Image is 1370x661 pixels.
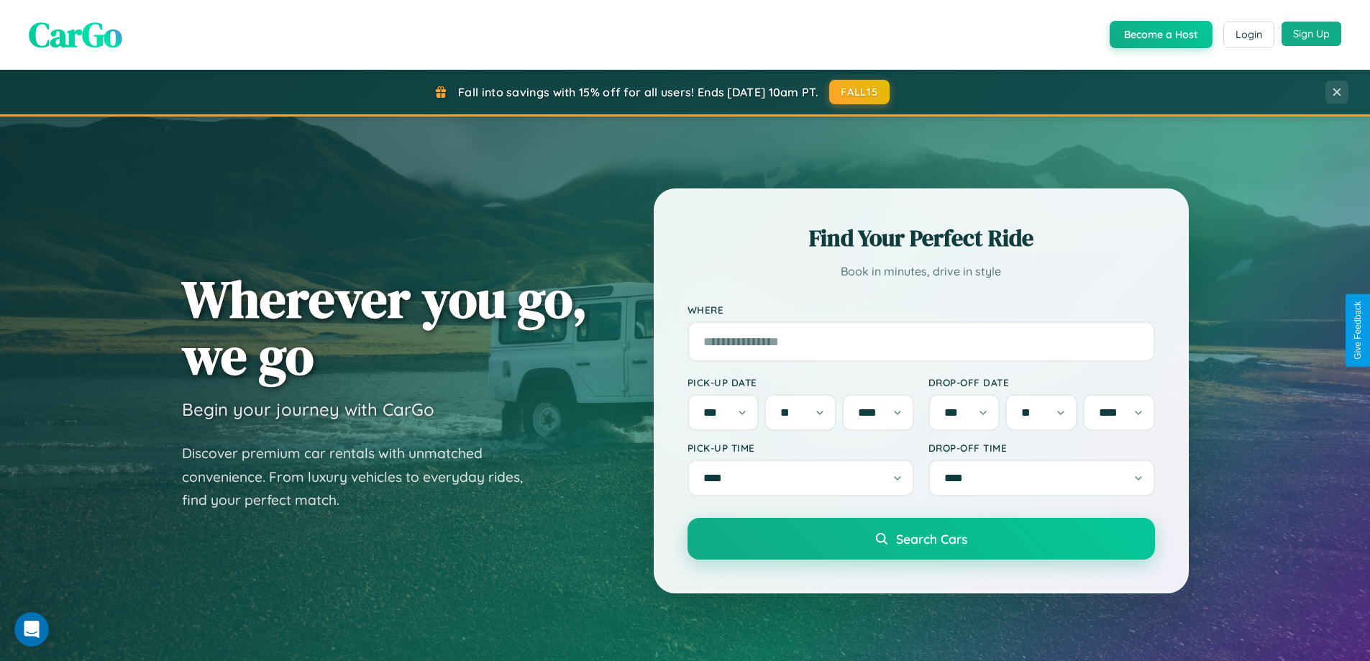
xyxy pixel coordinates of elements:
button: Search Cars [688,518,1155,560]
span: Fall into savings with 15% off for all users! Ends [DATE] 10am PT. [458,85,818,99]
label: Pick-up Time [688,442,914,454]
h3: Begin your journey with CarGo [182,398,434,420]
label: Pick-up Date [688,376,914,388]
span: CarGo [29,11,122,58]
button: Sign Up [1282,22,1341,46]
p: Discover premium car rentals with unmatched convenience. From luxury vehicles to everyday rides, ... [182,442,542,512]
label: Drop-off Date [928,376,1155,388]
p: Book in minutes, drive in style [688,261,1155,282]
h1: Wherever you go, we go [182,270,588,384]
button: FALL15 [829,80,890,104]
div: Give Feedback [1353,301,1363,360]
iframe: Intercom live chat [14,612,49,647]
span: Search Cars [896,531,967,547]
label: Where [688,304,1155,316]
button: Become a Host [1110,21,1213,48]
button: Login [1223,22,1274,47]
label: Drop-off Time [928,442,1155,454]
h2: Find Your Perfect Ride [688,222,1155,254]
